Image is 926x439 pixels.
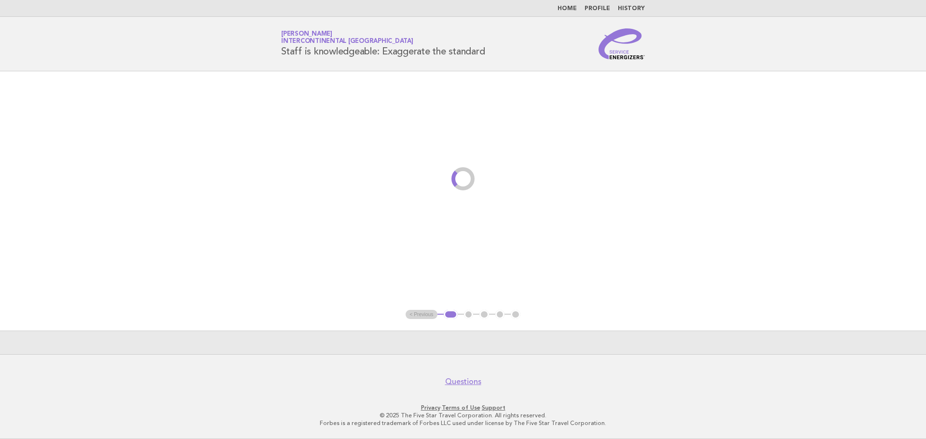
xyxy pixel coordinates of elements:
[168,419,758,427] p: Forbes is a registered trademark of Forbes LLC used under license by The Five Star Travel Corpora...
[558,6,577,12] a: Home
[421,404,440,411] a: Privacy
[168,412,758,419] p: © 2025 The Five Star Travel Corporation. All rights reserved.
[585,6,610,12] a: Profile
[445,377,481,386] a: Questions
[281,39,413,45] span: InterContinental [GEOGRAPHIC_DATA]
[168,404,758,412] p: · ·
[442,404,480,411] a: Terms of Use
[599,28,645,59] img: Service Energizers
[618,6,645,12] a: History
[281,31,413,44] a: [PERSON_NAME]InterContinental [GEOGRAPHIC_DATA]
[482,404,505,411] a: Support
[281,31,485,56] h1: Staff is knowledgeable: Exaggerate the standard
